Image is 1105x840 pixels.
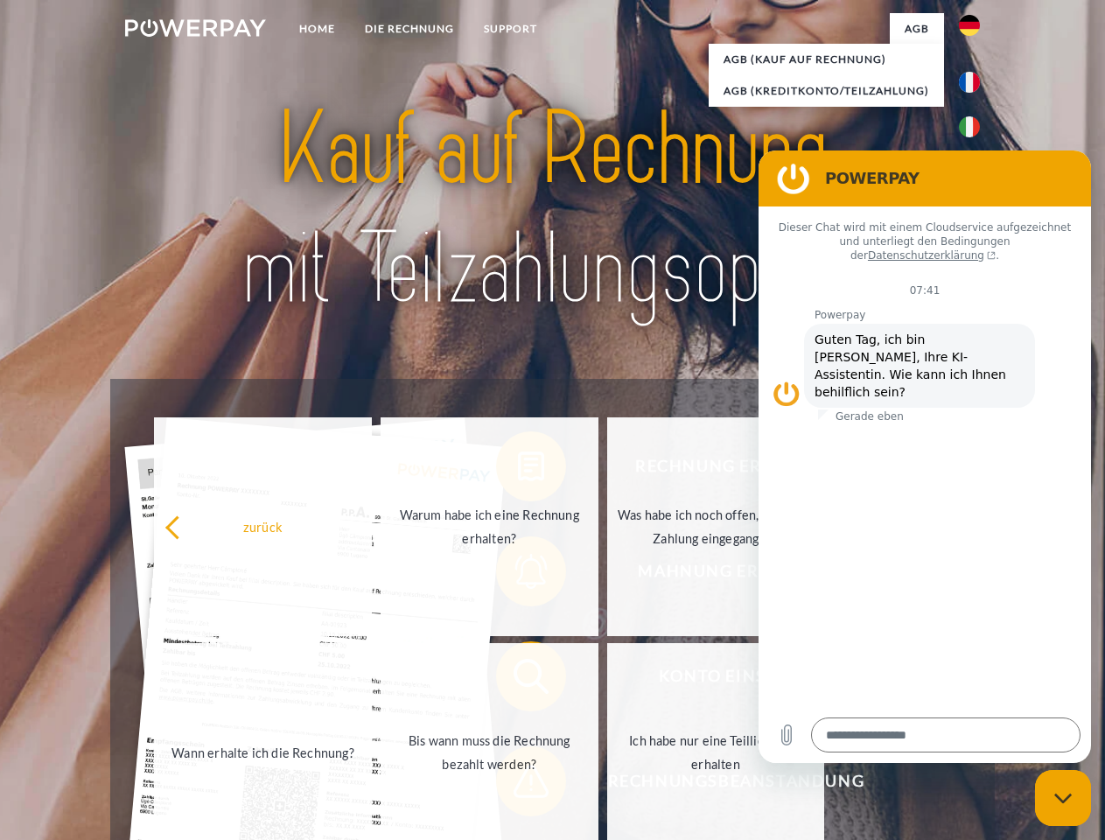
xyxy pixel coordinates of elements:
a: SUPPORT [469,13,552,45]
iframe: Schaltfläche zum Öffnen des Messaging-Fensters; Konversation läuft [1035,770,1091,826]
a: Home [284,13,350,45]
div: Wann erhalte ich die Rechnung? [164,740,361,764]
img: fr [959,72,980,93]
div: zurück [164,514,361,538]
a: AGB (Kreditkonto/Teilzahlung) [709,75,944,107]
a: AGB (Kauf auf Rechnung) [709,44,944,75]
iframe: Messaging-Fenster [759,150,1091,763]
img: logo-powerpay-white.svg [125,19,266,37]
img: it [959,116,980,137]
a: DIE RECHNUNG [350,13,469,45]
img: de [959,15,980,36]
a: Was habe ich noch offen, ist meine Zahlung eingegangen? [607,417,825,636]
div: Was habe ich noch offen, ist meine Zahlung eingegangen? [618,503,815,550]
img: title-powerpay_de.svg [167,84,938,335]
div: Bis wann muss die Rechnung bezahlt werden? [391,729,588,776]
div: Warum habe ich eine Rechnung erhalten? [391,503,588,550]
div: Ich habe nur eine Teillieferung erhalten [618,729,815,776]
a: agb [890,13,944,45]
